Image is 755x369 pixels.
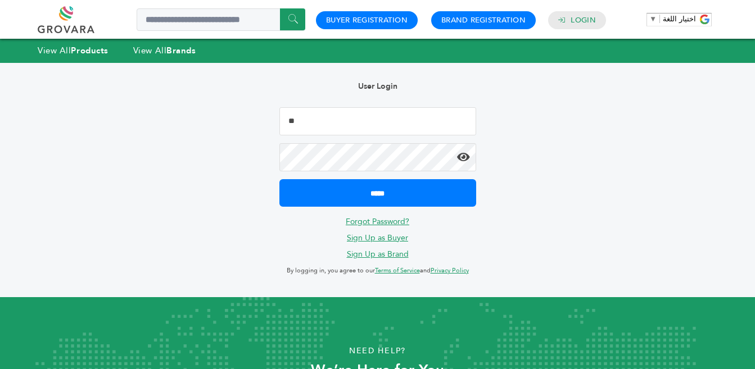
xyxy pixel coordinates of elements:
[649,15,657,23] span: ▼
[346,216,409,227] a: Forgot Password?
[133,45,196,56] a: View AllBrands
[347,249,409,259] a: Sign Up as Brand
[326,15,408,25] a: Buyer Registration
[279,264,476,277] p: By logging in, you agree to our and
[431,266,469,275] a: Privacy Policy
[279,107,476,135] input: Email Address
[571,15,595,25] a: Login
[137,8,305,31] input: Search a product or brand...
[441,15,526,25] a: Brand Registration
[663,15,696,23] span: اختيار اللغة
[279,143,476,171] input: Password
[71,45,108,56] strong: Products
[347,233,408,243] a: Sign Up as Buyer
[375,266,420,275] a: Terms of Service
[166,45,196,56] strong: Brands
[38,343,717,359] p: Need Help?
[38,45,108,56] a: View AllProducts
[358,81,397,92] b: User Login
[649,15,696,23] a: اختيار اللغة​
